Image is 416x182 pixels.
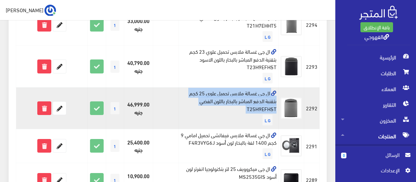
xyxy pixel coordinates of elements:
a: 0 الرسائل [341,151,410,166]
img: al-g-ghsal-mlabs-thmyl-aaloy-21-kgm-btkny-aldfaa-almbashr-balbkhar-ballon-alfdy-t21h7ehht5.png [280,14,302,35]
a: باقة الإنطلاق [360,22,393,32]
td: 2292 [304,87,320,129]
span: 1 [110,61,119,73]
span: 1 [110,140,119,152]
span: الرسائل [352,151,400,159]
td: 2293 [304,45,320,87]
span: L G [263,115,273,125]
img: al-g-ghsal-mlabs-thmyl-aaloy-25-kgm-btkny-aldfaa-almbashr-balbkhar-ballon-alfdy-t25h9efhst.png [280,97,302,119]
a: المنتجات [335,128,416,144]
span: الطلبات [341,65,410,81]
a: المخزون [335,112,416,128]
span: L G [263,148,273,159]
span: [PERSON_NAME] [6,5,43,14]
span: L G [263,31,273,42]
span: العملاء [341,81,410,97]
span: 1 [110,19,119,31]
img: al-gy-ghsal-mlabs-fyfatsh-thmyl-amamy-9-kgm-1400-lf-balbkhar-lon-asod-f4r3vyg6j.png [280,135,302,157]
a: اﻹعدادات [341,166,410,178]
td: 2291 [304,129,320,163]
td: ال جى غسالة ملابس تحميل علوي 21 كجم بتقنية الدفع المباشر بالبخار باللون الفضي T21H7EHHT5 [179,4,278,45]
img: al-g-ghsal-mlabs-thmyl-aaloy-23-kgm-btkny-aldfaa-almbashr-balbkhar-ballon-alasod-t23h9efhst.png [280,56,302,77]
a: كل المنتجات [335,144,416,160]
img: ... [44,5,56,16]
iframe: Drift Widget Chat Controller [9,133,36,160]
span: L G [263,73,273,83]
img: . [359,6,398,20]
span: كل المنتجات [341,144,396,160]
span: المنتجات [341,128,410,144]
td: 25,400.00 جنيه [124,129,153,163]
span: الرئيسية [341,49,410,65]
span: 0 [341,153,346,158]
a: الطلبات [335,65,416,81]
td: ال جى غسالة ملابس تحميل علوي 23 كجم بتقنية الدفع المباشر بالبخار باللون الاسود T23H9EFHST [179,45,278,87]
td: 33,000.00 جنيه [124,4,153,45]
a: التقارير [335,97,416,112]
td: ال جى غسالة ملابس تحميل علوي 25 كجم بتقنية الدفع المباشر بالبخار باللون الفضي T25H9EFHST [179,87,278,129]
span: اﻹعدادات [347,166,399,174]
td: 40,790.00 جنيه [124,45,153,87]
a: القهوجي [364,31,389,42]
td: ال جي غسالة ملابس فيفاتشى تحميل امامي 9 كجم 1400 لفة بالبخار لون أسود F4R3VYG6J [179,129,278,163]
span: التقارير [341,97,410,112]
a: ... [PERSON_NAME] [6,4,56,16]
a: الرئيسية [335,49,416,65]
span: 1 [110,102,119,114]
a: العملاء [335,81,416,97]
td: 2294 [304,4,320,45]
span: المخزون [341,112,410,128]
td: 46,999.00 جنيه [124,87,153,129]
